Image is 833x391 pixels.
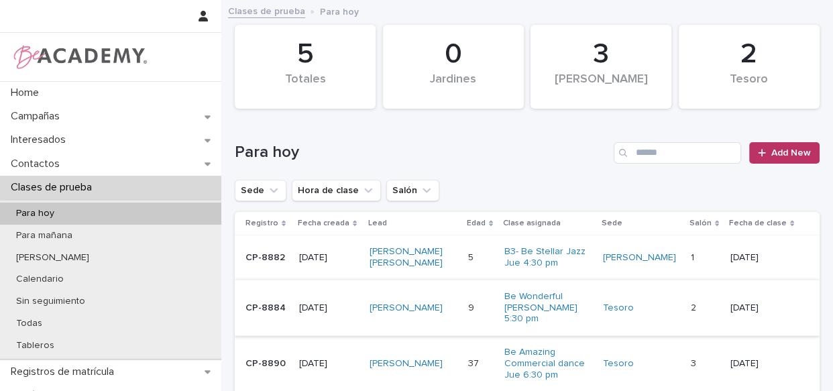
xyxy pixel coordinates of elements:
p: Contactos [5,158,70,170]
p: CP-8882 [245,252,288,264]
a: [PERSON_NAME] [PERSON_NAME] [370,246,453,269]
p: Fecha creada [298,216,349,231]
p: Todas [5,318,53,329]
a: [PERSON_NAME] [370,302,443,314]
div: [PERSON_NAME] [553,72,649,101]
p: CP-8890 [245,358,288,370]
p: Registros de matrícula [5,366,125,378]
a: Tesoro [603,358,634,370]
input: Search [614,142,741,164]
p: [DATE] [299,252,359,264]
p: [DATE] [730,358,798,370]
p: 37 [468,355,482,370]
span: Add New [771,148,811,158]
button: Salón [386,180,439,201]
p: Tableros [5,340,65,351]
a: [PERSON_NAME] [370,358,443,370]
p: 2 [691,300,699,314]
button: Hora de clase [292,180,381,201]
div: 0 [406,38,501,71]
a: Tesoro [603,302,634,314]
a: [PERSON_NAME] [603,252,676,264]
p: [DATE] [299,302,359,314]
div: 2 [702,38,797,71]
tr: CP-8882[DATE][PERSON_NAME] [PERSON_NAME] 55 B3- Be Stellar Jazz Jue 4:30 pm [PERSON_NAME] 11 [DATE] [235,235,820,280]
img: WPrjXfSUmiLcdUfaYY4Q [11,44,148,70]
p: 5 [468,249,476,264]
a: Add New [749,142,820,164]
a: Clases de prueba [228,3,305,18]
a: Be Amazing Commercial dance Jue 6:30 pm [504,347,588,380]
h1: Para hoy [235,143,608,162]
p: 9 [468,300,477,314]
p: Sin seguimiento [5,296,96,307]
div: 5 [258,38,353,71]
div: 3 [553,38,649,71]
div: Tesoro [702,72,797,101]
tr: CP-8884[DATE][PERSON_NAME] 99 Be Wonderful [PERSON_NAME] 5:30 pm Tesoro 22 [DATE] [235,280,820,335]
p: 1 [691,249,697,264]
div: Totales [258,72,353,101]
p: [DATE] [299,358,359,370]
p: Calendario [5,274,74,285]
p: Registro [245,216,278,231]
p: Campañas [5,110,70,123]
p: Para hoy [5,208,65,219]
p: Sede [602,216,622,231]
p: [PERSON_NAME] [5,252,100,264]
p: Salón [689,216,712,231]
p: Clase asignada [503,216,561,231]
p: Para mañana [5,230,83,241]
a: Be Wonderful [PERSON_NAME] 5:30 pm [504,291,588,325]
p: Lead [368,216,387,231]
p: 3 [691,355,699,370]
a: B3- Be Stellar Jazz Jue 4:30 pm [504,246,588,269]
p: Para hoy [320,3,359,18]
div: Jardines [406,72,501,101]
p: Home [5,87,50,99]
p: [DATE] [730,302,798,314]
p: Interesados [5,133,76,146]
button: Sede [235,180,286,201]
p: Clases de prueba [5,181,103,194]
p: CP-8884 [245,302,288,314]
p: Edad [467,216,486,231]
p: [DATE] [730,252,798,264]
p: Fecha de clase [729,216,787,231]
